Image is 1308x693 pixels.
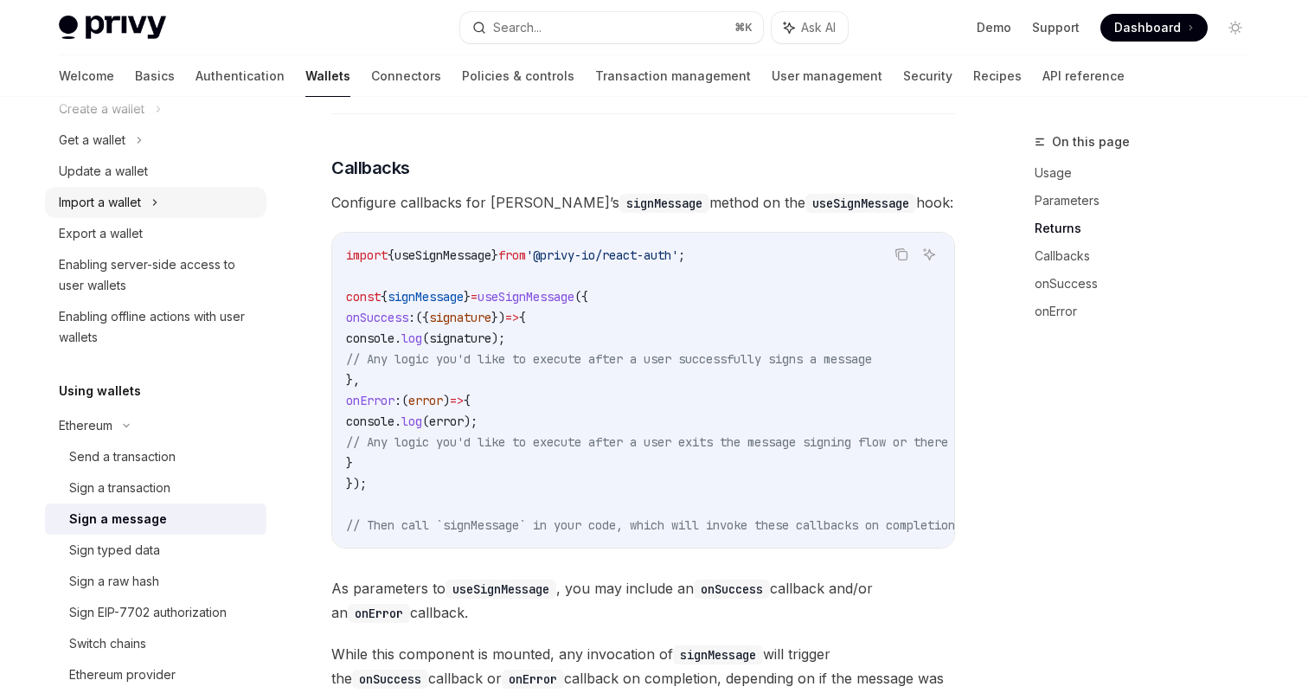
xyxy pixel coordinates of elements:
a: Parameters [1035,187,1263,215]
span: Ask AI [801,19,836,36]
span: Callbacks [331,156,410,180]
span: const [346,289,381,305]
span: onSuccess [346,310,408,325]
a: Dashboard [1100,14,1208,42]
code: signMessage [619,194,709,213]
div: Send a transaction [69,446,176,467]
div: Ethereum provider [69,664,176,685]
a: Update a wallet [45,156,266,187]
a: Security [903,55,952,97]
span: = [471,289,478,305]
span: . [394,330,401,346]
a: Enabling server-side access to user wallets [45,249,266,301]
a: Sign a message [45,504,266,535]
span: // Any logic you'd like to execute after a user successfully signs a message [346,351,872,367]
span: }, [346,372,360,388]
span: onError [346,393,394,408]
span: { [464,393,471,408]
a: Recipes [973,55,1022,97]
span: console [346,330,394,346]
code: onError [502,670,564,689]
code: useSignMessage [805,194,916,213]
span: { [381,289,388,305]
span: ); [491,330,505,346]
a: Callbacks [1035,242,1263,270]
span: import [346,247,388,263]
span: ; [678,247,685,263]
span: signature [429,310,491,325]
a: Transaction management [595,55,751,97]
span: }) [491,310,505,325]
a: Authentication [196,55,285,97]
span: } [491,247,498,263]
span: Configure callbacks for [PERSON_NAME]’s method on the hook: [331,190,955,215]
a: Send a transaction [45,441,266,472]
span: // Any logic you'd like to execute after a user exits the message signing flow or there is an error [346,434,1031,450]
span: signMessage [388,289,464,305]
a: Switch chains [45,628,266,659]
a: Export a wallet [45,218,266,249]
code: useSignMessage [446,580,556,599]
button: Copy the contents from the code block [890,243,913,266]
span: console [346,414,394,429]
div: Export a wallet [59,223,143,244]
a: Policies & controls [462,55,574,97]
div: Sign typed data [69,540,160,561]
span: ⌘ K [734,21,753,35]
div: Sign a raw hash [69,571,159,592]
span: } [464,289,471,305]
div: Get a wallet [59,130,125,151]
h5: Using wallets [59,381,141,401]
span: ) [443,393,450,408]
span: => [450,393,464,408]
span: ( [422,330,429,346]
a: Wallets [305,55,350,97]
code: onSuccess [694,580,770,599]
a: Sign typed data [45,535,266,566]
div: Enabling server-side access to user wallets [59,254,256,296]
span: => [505,310,519,325]
span: // Then call `signMessage` in your code, which will invoke these callbacks on completion [346,517,955,533]
code: signMessage [673,645,763,664]
button: Toggle dark mode [1221,14,1249,42]
div: Import a wallet [59,192,141,213]
img: light logo [59,16,166,40]
a: Sign EIP-7702 authorization [45,597,266,628]
a: Welcome [59,55,114,97]
span: As parameters to , you may include an callback and/or an callback. [331,576,955,625]
a: Basics [135,55,175,97]
a: Enabling offline actions with user wallets [45,301,266,353]
a: Connectors [371,55,441,97]
a: onSuccess [1035,270,1263,298]
a: Sign a transaction [45,472,266,504]
span: } [346,455,353,471]
span: error [429,414,464,429]
a: Support [1032,19,1080,36]
a: API reference [1042,55,1125,97]
button: Search...⌘K [460,12,763,43]
span: useSignMessage [478,289,574,305]
a: Returns [1035,215,1263,242]
div: Sign a message [69,509,167,529]
div: Ethereum [59,415,112,436]
span: }); [346,476,367,491]
a: Demo [977,19,1011,36]
a: Sign a raw hash [45,566,266,597]
span: '@privy-io/react-auth' [526,247,678,263]
span: Dashboard [1114,19,1181,36]
div: Sign a transaction [69,478,170,498]
a: Usage [1035,159,1263,187]
span: { [388,247,394,263]
span: error [408,393,443,408]
span: signature [429,330,491,346]
span: { [519,310,526,325]
code: onSuccess [352,670,428,689]
span: log [401,330,422,346]
span: from [498,247,526,263]
span: useSignMessage [394,247,491,263]
span: ); [464,414,478,429]
span: ( [401,393,408,408]
button: Ask AI [772,12,848,43]
a: onError [1035,298,1263,325]
span: . [394,414,401,429]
